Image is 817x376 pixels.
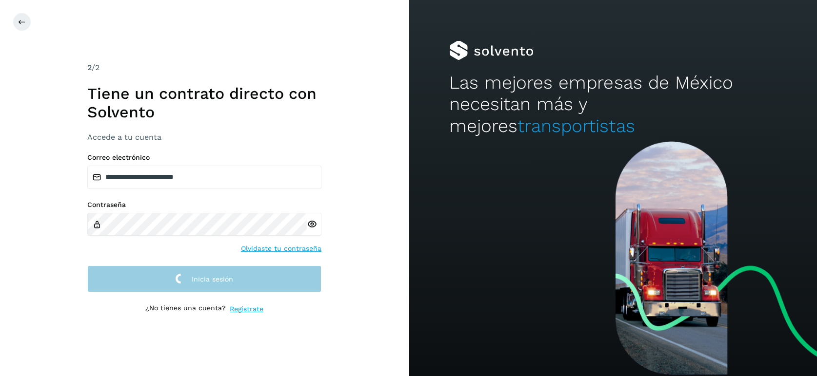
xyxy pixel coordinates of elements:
p: ¿No tienes una cuenta? [145,304,226,314]
label: Contraseña [87,201,321,209]
label: Correo electrónico [87,153,321,162]
span: transportistas [518,115,635,136]
h1: Tiene un contrato directo con Solvento [87,84,321,122]
a: Olvidaste tu contraseña [241,244,321,254]
div: /2 [87,62,321,74]
span: Inicia sesión [192,276,233,282]
a: Regístrate [230,304,263,314]
h3: Accede a tu cuenta [87,132,321,142]
span: 2 [87,63,92,72]
h2: Las mejores empresas de México necesitan más y mejores [449,72,776,137]
button: Inicia sesión [87,265,321,292]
